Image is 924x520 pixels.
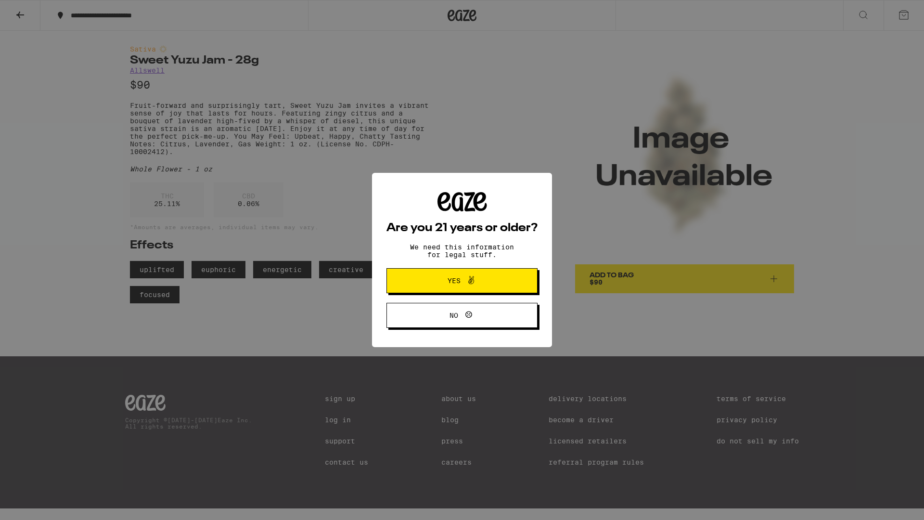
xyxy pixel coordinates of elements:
span: No [449,312,458,319]
button: No [386,303,538,328]
iframe: Opens a widget where you can find more information [864,491,914,515]
button: Yes [386,268,538,293]
h2: Are you 21 years or older? [386,222,538,234]
p: We need this information for legal stuff. [402,243,522,259]
span: Yes [448,277,461,284]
